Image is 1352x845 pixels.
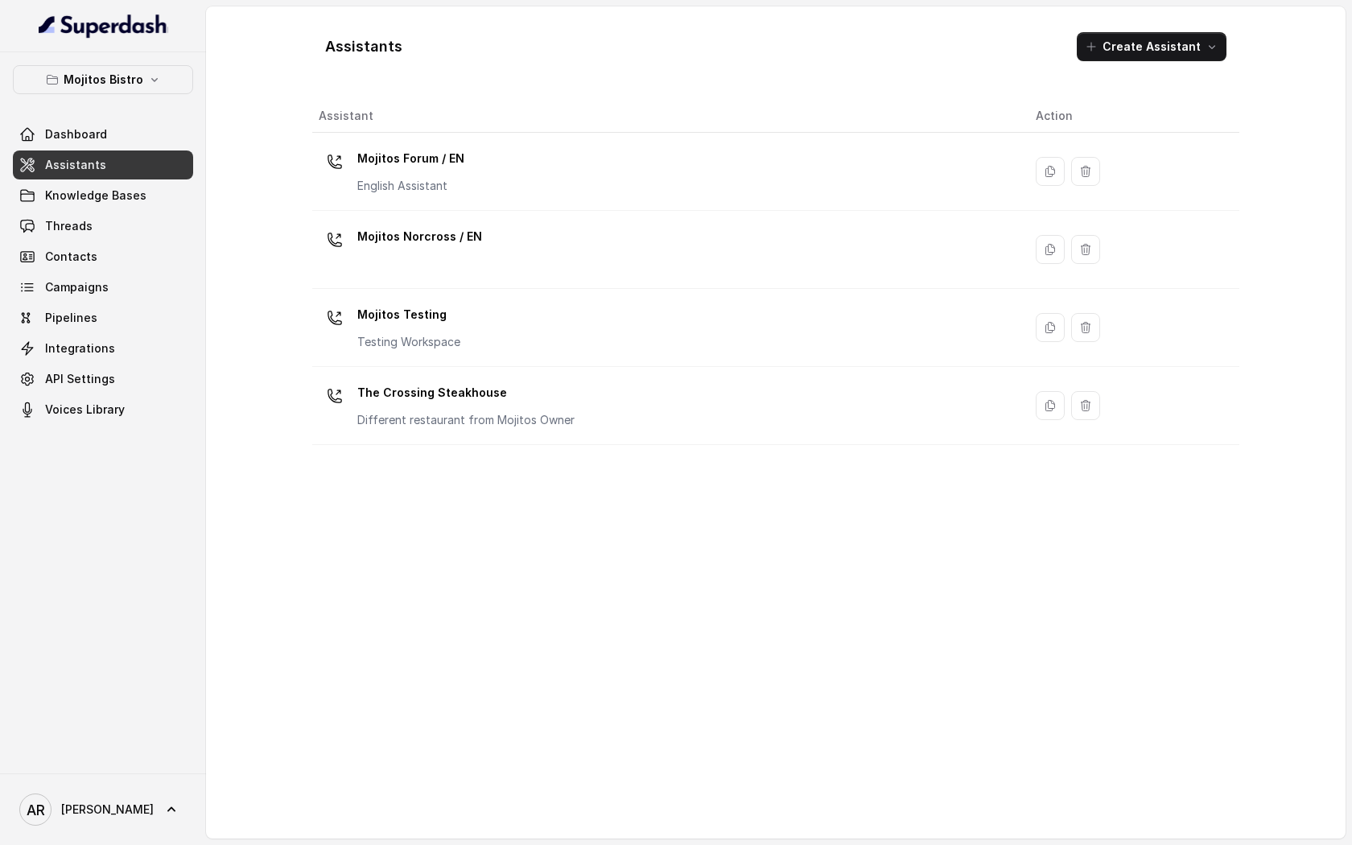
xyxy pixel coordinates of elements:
[13,395,193,424] a: Voices Library
[357,224,482,249] p: Mojitos Norcross / EN
[64,70,143,89] p: Mojitos Bistro
[357,334,460,350] p: Testing Workspace
[45,126,107,142] span: Dashboard
[13,120,193,149] a: Dashboard
[45,402,125,418] span: Voices Library
[13,181,193,210] a: Knowledge Bases
[45,340,115,357] span: Integrations
[1077,32,1226,61] button: Create Assistant
[45,188,146,204] span: Knowledge Bases
[45,218,93,234] span: Threads
[13,365,193,394] a: API Settings
[325,34,402,60] h1: Assistants
[27,802,45,818] text: AR
[13,150,193,179] a: Assistants
[13,65,193,94] button: Mojitos Bistro
[61,802,154,818] span: [PERSON_NAME]
[45,279,109,295] span: Campaigns
[45,371,115,387] span: API Settings
[13,303,193,332] a: Pipelines
[357,178,464,194] p: English Assistant
[13,334,193,363] a: Integrations
[13,273,193,302] a: Campaigns
[357,302,460,328] p: Mojitos Testing
[45,157,106,173] span: Assistants
[13,212,193,241] a: Threads
[1023,100,1239,133] th: Action
[13,787,193,832] a: [PERSON_NAME]
[13,242,193,271] a: Contacts
[312,100,1023,133] th: Assistant
[357,146,464,171] p: Mojitos Forum / EN
[45,310,97,326] span: Pipelines
[357,380,575,406] p: The Crossing Steakhouse
[39,13,168,39] img: light.svg
[357,412,575,428] p: Different restaurant from Mojitos Owner
[45,249,97,265] span: Contacts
